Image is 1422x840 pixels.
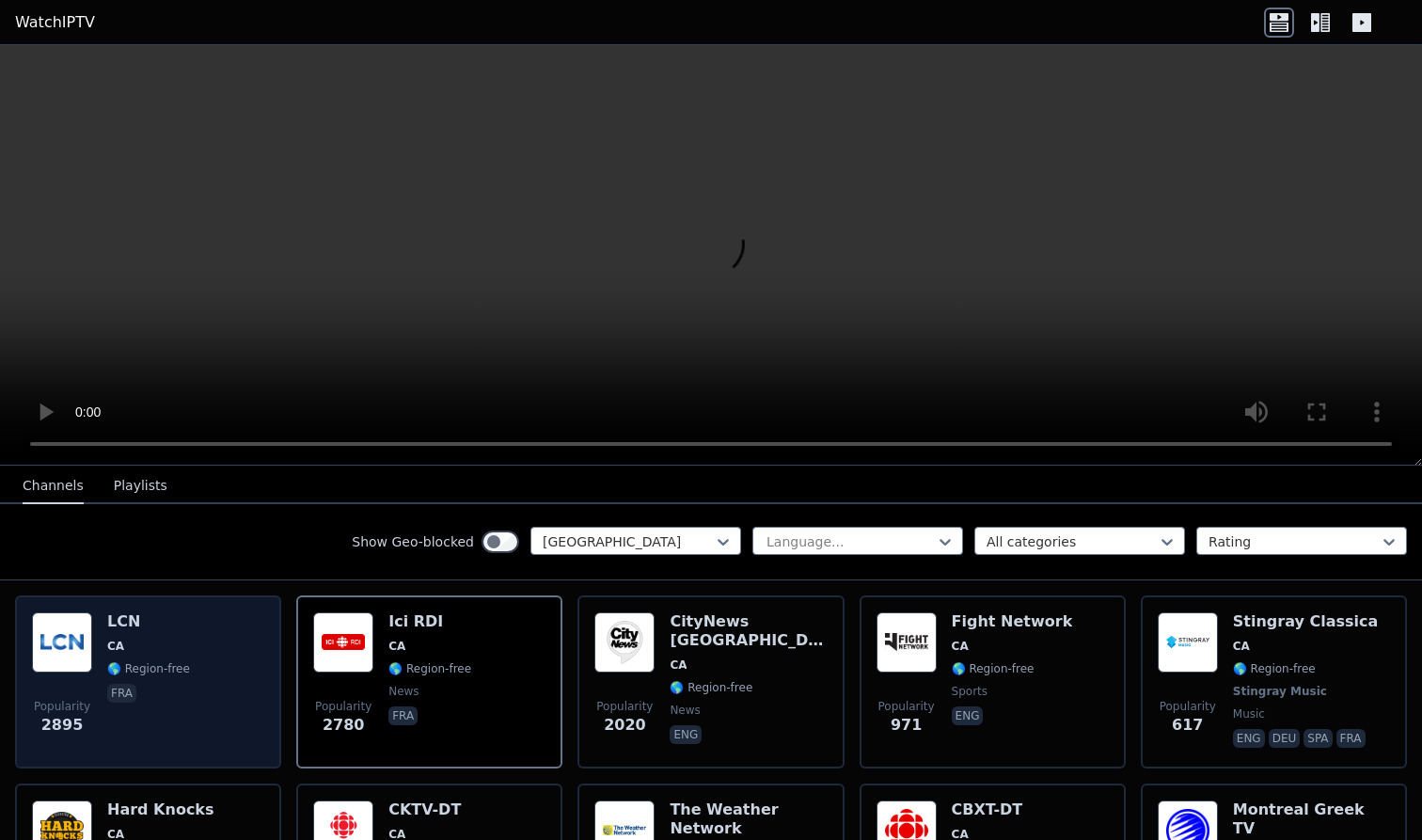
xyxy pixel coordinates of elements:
span: news [670,703,700,718]
img: CityNews Toronto [594,612,655,673]
span: CA [107,639,124,654]
label: Show Geo-blocked [352,532,474,551]
p: fra [1336,729,1366,748]
p: eng [670,725,702,744]
span: news [388,684,419,699]
span: sports [952,684,987,699]
span: CA [952,639,969,654]
span: Stingray Music [1233,684,1327,699]
span: Popularity [596,699,653,714]
img: Stingray Classica [1158,612,1218,673]
span: 617 [1172,714,1203,737]
h6: Ici RDI [388,612,471,631]
span: Popularity [315,699,371,714]
h6: Fight Network [952,612,1073,631]
h6: Montreal Greek TV [1233,800,1390,838]
span: CA [388,639,405,654]
h6: LCN [107,612,190,631]
span: music [1233,706,1265,721]
button: Channels [23,468,84,504]
span: 971 [891,714,922,737]
h6: Hard Knocks [107,800,214,819]
p: eng [952,706,984,725]
img: LCN [32,612,92,673]
span: CA [1233,639,1250,654]
h6: CBXT-DT [952,800,1035,819]
p: fra [388,706,418,725]
img: Ici RDI [313,612,373,673]
span: 2895 [41,714,84,737]
p: spa [1303,729,1332,748]
span: 🌎 Region-free [388,661,471,676]
span: 🌎 Region-free [952,661,1035,676]
span: Popularity [34,699,90,714]
span: 🌎 Region-free [107,661,190,676]
h6: The Weather Network [670,800,827,838]
img: Fight Network [877,612,937,673]
span: Popularity [878,699,935,714]
h6: CKTV-DT [388,800,471,819]
span: Popularity [1160,699,1216,714]
p: deu [1269,729,1301,748]
h6: Stingray Classica [1233,612,1379,631]
button: Playlists [114,468,167,504]
p: fra [107,684,136,703]
p: eng [1233,729,1265,748]
a: WatchIPTV [15,11,95,34]
span: 🌎 Region-free [1233,661,1316,676]
span: 2780 [323,714,365,737]
h6: CityNews [GEOGRAPHIC_DATA] [670,612,827,650]
span: 2020 [604,714,646,737]
span: 🌎 Region-free [670,680,752,695]
span: CA [670,658,687,673]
